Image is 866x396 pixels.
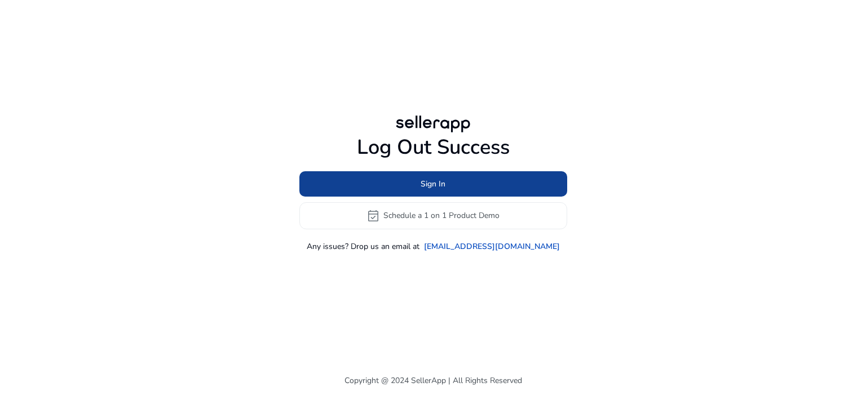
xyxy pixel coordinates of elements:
[307,241,419,252] p: Any issues? Drop us an email at
[424,241,560,252] a: [EMAIL_ADDRESS][DOMAIN_NAME]
[299,171,567,197] button: Sign In
[421,178,445,190] span: Sign In
[299,135,567,159] h1: Log Out Success
[366,209,380,223] span: event_available
[299,202,567,229] button: event_availableSchedule a 1 on 1 Product Demo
